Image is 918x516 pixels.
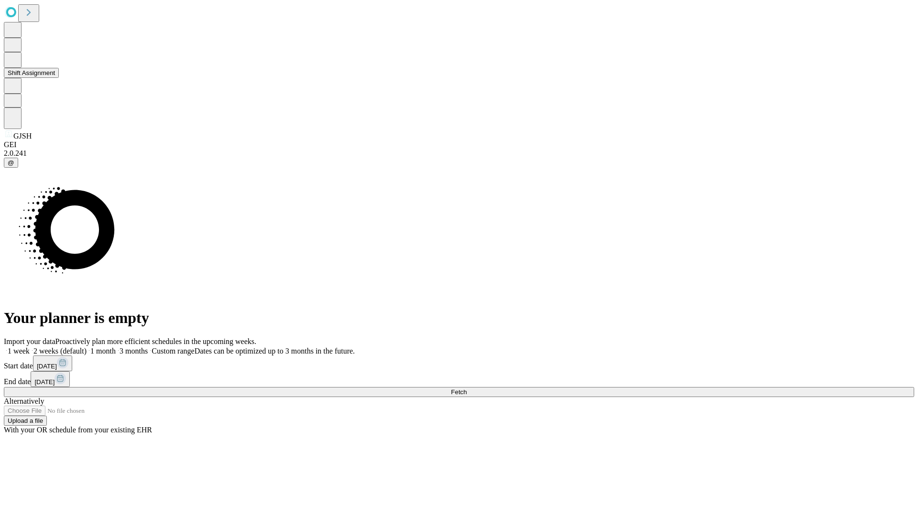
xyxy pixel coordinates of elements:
[33,347,87,355] span: 2 weeks (default)
[55,337,256,345] span: Proactively plan more efficient schedules in the upcoming weeks.
[13,132,32,140] span: GJSH
[4,416,47,426] button: Upload a file
[4,149,914,158] div: 2.0.241
[8,159,14,166] span: @
[33,355,72,371] button: [DATE]
[4,387,914,397] button: Fetch
[4,397,44,405] span: Alternatively
[4,371,914,387] div: End date
[4,140,914,149] div: GEI
[4,158,18,168] button: @
[195,347,355,355] span: Dates can be optimized up to 3 months in the future.
[37,363,57,370] span: [DATE]
[120,347,148,355] span: 3 months
[34,378,55,386] span: [DATE]
[90,347,116,355] span: 1 month
[31,371,70,387] button: [DATE]
[4,309,914,327] h1: Your planner is empty
[451,388,467,396] span: Fetch
[152,347,194,355] span: Custom range
[8,347,30,355] span: 1 week
[4,337,55,345] span: Import your data
[4,426,152,434] span: With your OR schedule from your existing EHR
[4,68,59,78] button: Shift Assignment
[4,355,914,371] div: Start date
